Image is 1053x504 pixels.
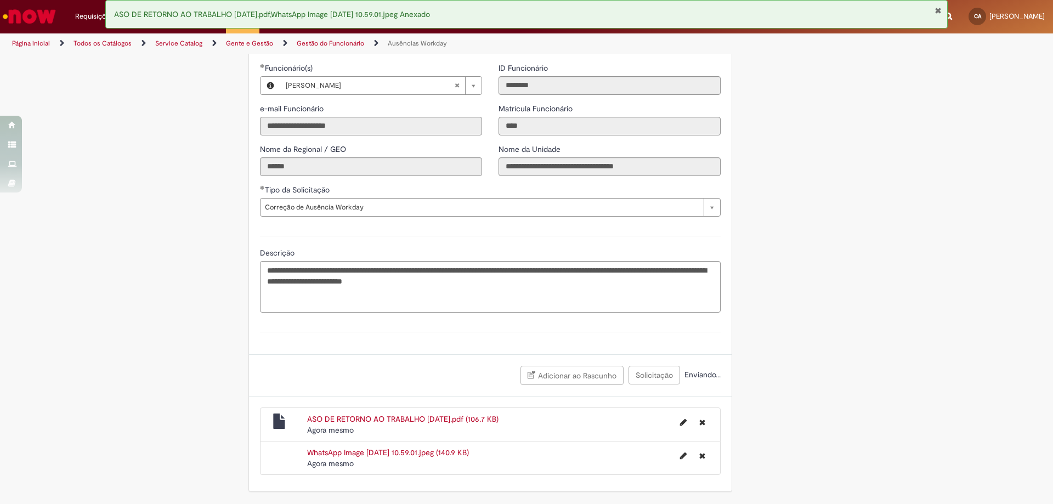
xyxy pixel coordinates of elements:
[693,447,712,465] button: Excluir WhatsApp Image 2025-09-29 at 10.59.01.jpeg
[260,64,265,68] span: Obrigatório Preenchido
[114,9,430,19] span: ASO DE RETORNO AO TRABALHO [DATE].pdf,WhatsApp Image [DATE] 10.59.01.jpeg Anexado
[260,185,265,190] span: Obrigatório Preenchido
[260,248,297,258] span: Descrição
[297,39,364,48] a: Gestão do Funcionário
[499,157,721,176] input: Nome da Unidade
[286,77,454,94] span: [PERSON_NAME]
[307,414,499,424] a: ASO DE RETORNO AO TRABALHO [DATE].pdf (106.7 KB)
[307,448,469,457] a: WhatsApp Image [DATE] 10.59.01.jpeg (140.9 KB)
[260,104,326,114] span: Somente leitura - e-mail Funcionário
[265,63,315,73] span: Necessários - Funcionário(s)
[307,425,354,435] span: Agora mesmo
[265,199,698,216] span: Correção de Ausência Workday
[73,39,132,48] a: Todos os Catálogos
[155,39,202,48] a: Service Catalog
[260,144,348,154] span: Somente leitura - Nome da Regional / GEO
[261,77,280,94] button: Funcionário(s), Visualizar este registro Jhonatann Gustavo Afonso Fernandes
[499,144,563,154] span: Somente leitura - Nome da Unidade
[682,370,721,380] span: Enviando...
[265,185,332,195] span: Tipo da Solicitação
[673,447,693,465] button: Editar nome de arquivo WhatsApp Image 2025-09-29 at 10.59.01.jpeg
[226,39,273,48] a: Gente e Gestão
[280,77,482,94] a: [PERSON_NAME]Limpar campo Funcionário(s)
[1,5,58,27] img: ServiceNow
[260,261,721,313] textarea: Descrição
[388,39,447,48] a: Ausências Workday
[974,13,981,20] span: CA
[693,414,712,431] button: Excluir ASO DE RETORNO AO TRABALHO 26.09.2025.pdf
[12,39,50,48] a: Página inicial
[499,117,721,135] input: Matrícula Funcionário
[499,63,550,73] span: Somente leitura - ID Funcionário
[499,104,575,114] span: Somente leitura - Matrícula Funcionário
[260,157,482,176] input: Nome da Regional / GEO
[935,6,942,15] button: Fechar Notificação
[307,458,354,468] span: Agora mesmo
[673,414,693,431] button: Editar nome de arquivo ASO DE RETORNO AO TRABALHO 26.09.2025.pdf
[449,77,465,94] abbr: Limpar campo Funcionário(s)
[307,425,354,435] time: 29/09/2025 11:04:21
[75,11,114,22] span: Requisições
[8,33,694,54] ul: Trilhas de página
[260,117,482,135] input: e-mail Funcionário
[989,12,1045,21] span: [PERSON_NAME]
[499,76,721,95] input: ID Funcionário
[307,458,354,468] time: 29/09/2025 11:04:21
